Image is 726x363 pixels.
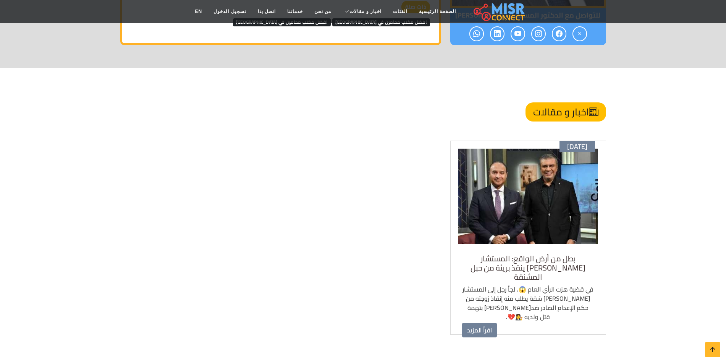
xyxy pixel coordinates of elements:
h2: اخبار و مقالات [526,102,606,122]
a: اتصل بنا [252,4,281,19]
img: المستشار محمد بهاء ابو شقه [458,149,598,244]
a: الفئات [387,4,413,19]
span: [DATE] [567,143,587,151]
a: اقرأ المزيد [462,323,497,337]
a: اخبار و مقالات [337,4,387,19]
a: من نحن [309,4,337,19]
img: main.misr_connect [474,2,525,21]
a: الصفحة الرئيسية [413,4,462,19]
a: بطل من أرض الواقع: المستشار [PERSON_NAME] ينقذ بريئة من حبل المشنقة [462,254,594,282]
span: اخبار و مقالات [349,8,382,15]
a: تسجيل الدخول [208,4,252,19]
p: في قضية هزت الرأي العام 😱، لجأ رجل إلى المستشار [PERSON_NAME] شقة يطلب منه إنقاذ زوجته من حكم الإ... [462,285,594,321]
a: خدماتنا [281,4,309,19]
a: EN [189,4,208,19]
